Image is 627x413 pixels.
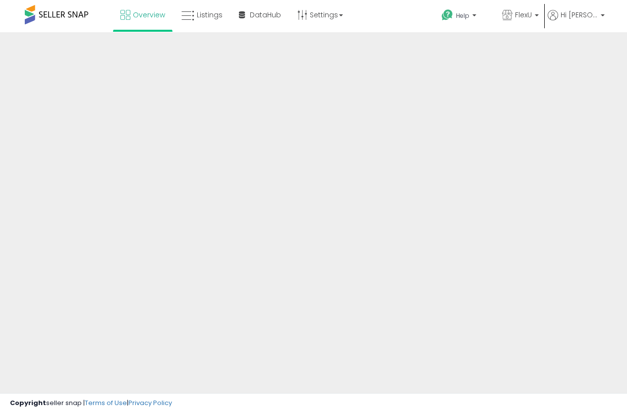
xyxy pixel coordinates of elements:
[133,10,165,20] span: Overview
[515,10,532,20] span: FlexU
[128,398,172,408] a: Privacy Policy
[85,398,127,408] a: Terms of Use
[434,1,493,32] a: Help
[10,399,172,408] div: seller snap | |
[441,9,454,21] i: Get Help
[456,11,469,20] span: Help
[10,398,46,408] strong: Copyright
[561,10,598,20] span: Hi [PERSON_NAME]
[197,10,223,20] span: Listings
[250,10,281,20] span: DataHub
[548,10,605,32] a: Hi [PERSON_NAME]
